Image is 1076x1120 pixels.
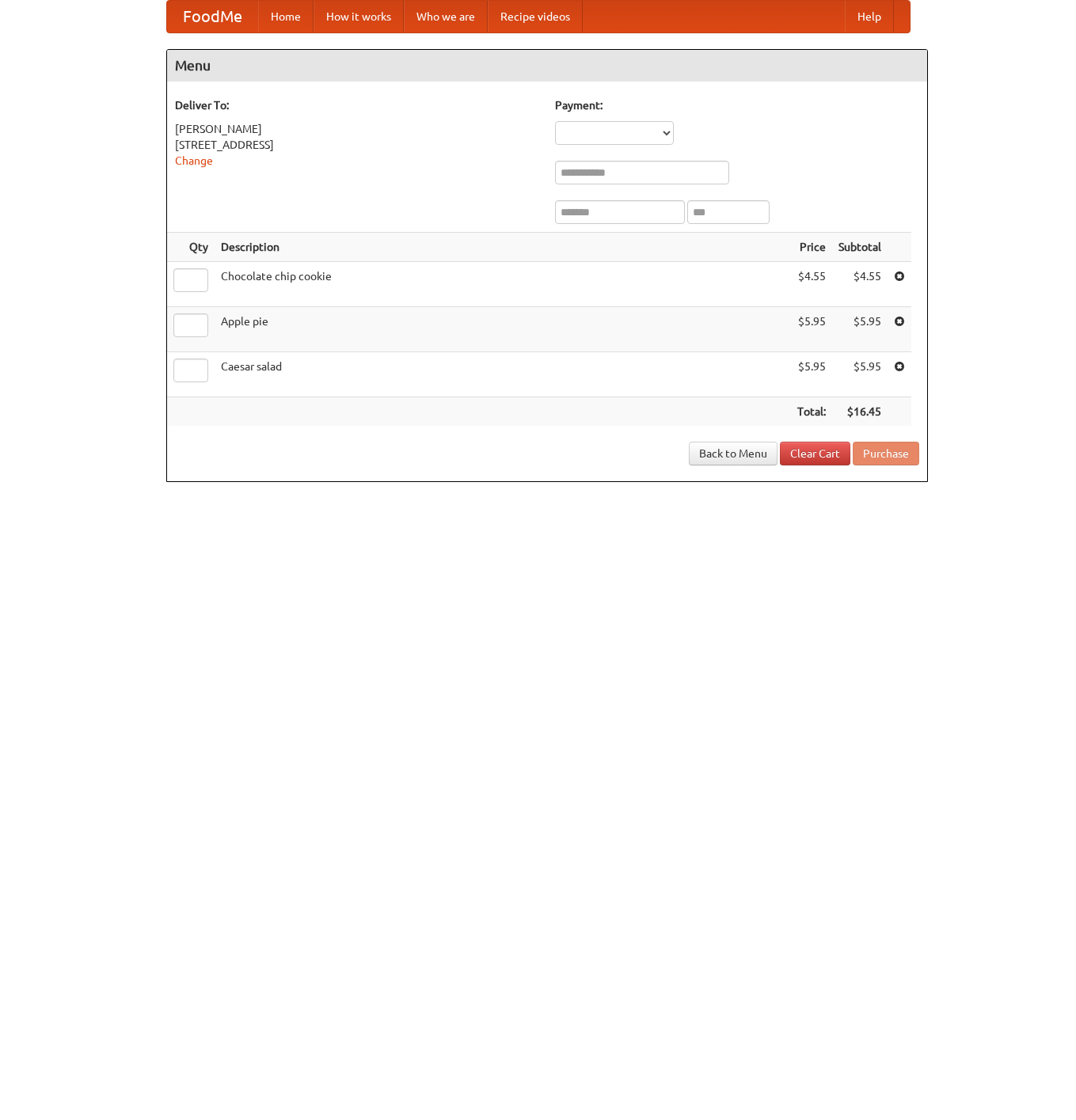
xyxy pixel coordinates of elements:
[832,397,888,427] th: $16.45
[791,307,832,352] td: $5.95
[853,442,919,465] button: Purchase
[791,262,832,307] td: $4.55
[780,442,850,465] a: Clear Cart
[832,233,888,262] th: Subtotal
[555,97,919,113] h5: Payment:
[791,352,832,397] td: $5.95
[258,1,314,32] a: Home
[314,1,404,32] a: How it works
[488,1,583,32] a: Recipe videos
[832,262,888,307] td: $4.55
[167,233,215,262] th: Qty
[175,121,539,137] div: [PERSON_NAME]
[167,1,258,32] a: FoodMe
[215,307,791,352] td: Apple pie
[215,352,791,397] td: Caesar salad
[175,137,539,153] div: [STREET_ADDRESS]
[791,397,832,427] th: Total:
[167,50,927,82] h4: Menu
[832,352,888,397] td: $5.95
[845,1,894,32] a: Help
[791,233,832,262] th: Price
[215,233,791,262] th: Description
[832,307,888,352] td: $5.95
[215,262,791,307] td: Chocolate chip cookie
[689,442,778,465] a: Back to Menu
[404,1,488,32] a: Who we are
[175,97,539,113] h5: Deliver To:
[175,154,213,167] a: Change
